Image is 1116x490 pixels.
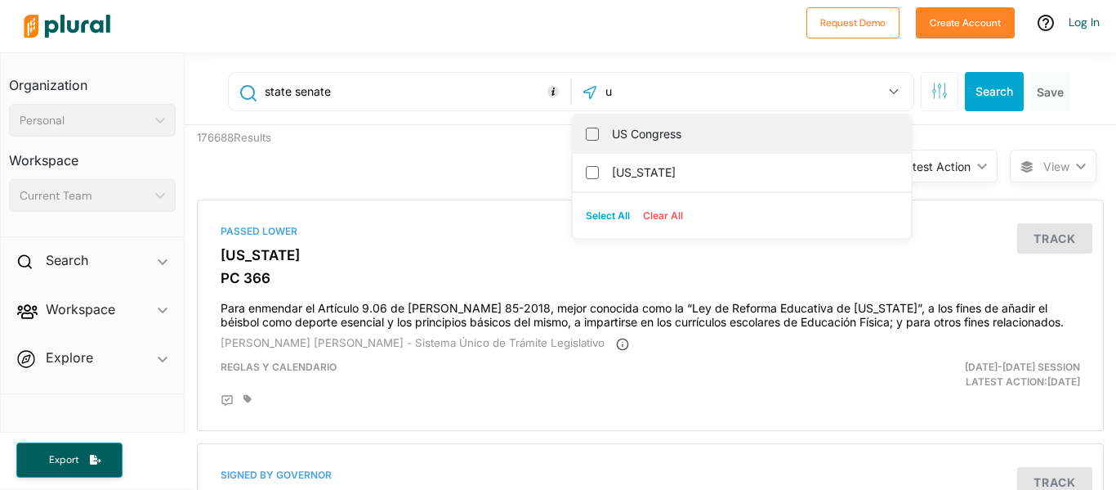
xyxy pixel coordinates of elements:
h3: PC 366 [221,270,1080,286]
button: Save [1030,72,1070,111]
div: Add tags [243,394,252,404]
button: Create Account [916,7,1015,38]
span: Export [38,453,90,467]
div: Add Position Statement [221,394,234,407]
a: Request Demo [806,13,899,30]
span: Search Filters [931,83,948,97]
a: Log In [1069,15,1100,29]
button: Search [965,72,1024,111]
button: Track [1017,223,1092,254]
div: Latest Action: [DATE] [797,360,1092,389]
button: Select All [579,204,636,228]
a: Create Account [916,13,1015,30]
span: View [1043,158,1069,175]
div: Signed by Governor [221,468,1080,483]
h2: Search [46,251,88,269]
div: Personal [20,112,149,129]
button: Request Demo [806,7,899,38]
div: Latest Action [899,158,971,175]
label: US Congress [612,122,895,146]
button: Clear All [636,204,690,228]
div: Current Team [20,187,149,205]
button: Export [16,443,123,478]
h3: Organization [9,61,176,97]
div: Tooltip anchor [546,84,560,99]
span: [DATE]-[DATE] Session [965,361,1080,373]
label: [US_STATE] [612,160,895,185]
span: [PERSON_NAME] [PERSON_NAME] - Sistema Único de Trámite Legislativo [221,336,605,349]
h3: Workspace [9,137,176,173]
h4: Para enmendar el Artículo 9.06 de [PERSON_NAME] 85-2018, mejor conocida como la “Ley de Reforma E... [221,294,1080,330]
input: Legislature [604,76,779,107]
div: Passed Lower [221,224,1080,239]
h3: [US_STATE] [221,247,1080,263]
div: 176688 Results [185,125,417,187]
span: Reglas y Calendario [221,361,337,373]
input: Enter keywords, bill # or legislator name [263,76,566,107]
